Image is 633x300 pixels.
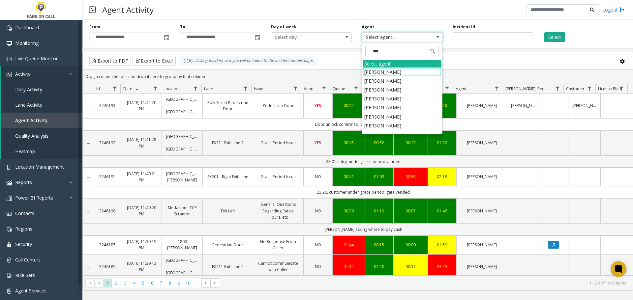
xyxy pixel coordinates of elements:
[566,86,585,92] span: Customer
[125,171,158,183] a: [DATE] 11:40:21 PM
[207,242,249,248] a: Pedestrian Door
[166,238,198,251] a: 1800 [PERSON_NAME]
[432,242,453,248] a: 01:59
[362,24,374,30] label: Agent
[123,86,132,92] span: Date
[212,280,218,286] span: Go to the last page
[544,32,565,42] button: Select
[337,174,361,180] a: 00:12
[505,86,535,92] span: [PERSON_NAME]
[337,140,361,146] div: 00:15
[432,263,453,270] div: 03:29
[15,102,42,108] span: Lane Activity
[602,6,625,13] a: Logout
[166,257,198,276] a: [GEOGRAPHIC_DATA] - [GEOGRAPHIC_DATA]
[398,140,423,146] a: 00:13
[83,84,633,275] div: Data table
[254,33,261,42] span: Toggle popup
[337,102,361,109] a: 00:12
[7,72,12,77] img: 'icon'
[193,279,201,287] span: Page 11
[1,97,82,113] a: Lane Activity
[7,165,12,170] img: 'icon'
[254,86,263,92] span: Issue
[139,279,148,287] span: Page 5
[204,86,213,92] span: Lane
[291,84,300,93] a: Issue Filter Menu
[203,280,209,286] span: Go to the next page
[191,84,200,93] a: Location Filter Menu
[308,140,328,146] a: YES
[83,71,633,82] div: Drag a column header and drop it here to group by that column
[442,84,451,93] a: Total Filter Menu
[315,103,321,108] span: YES
[135,86,140,92] span: Sortable
[94,155,633,168] td: 23:01 entry, under garce period vended
[1,128,82,144] a: Quality Analysis
[94,186,633,198] td: 23:20, customer under grace period, gate vended
[537,86,545,92] span: Rec.
[257,201,299,220] a: General Questions Regarding Rates, Hours, etc
[598,86,622,92] span: License Plate
[1,82,82,97] a: Daily Activity
[15,117,48,123] span: Agent Activity
[210,278,219,287] span: Go to the last page
[453,24,475,30] label: Incident Id
[369,174,390,180] a: 01:09
[15,86,42,93] span: Daily Activity
[363,60,441,68] div: Select agent...
[432,208,453,214] div: 01:46
[166,96,198,115] a: [GEOGRAPHIC_DATA] - [GEOGRAPHIC_DATA]
[363,68,441,76] li: [PERSON_NAME]
[398,208,423,214] a: 00:07
[125,99,158,112] a: [DATE] 11:42:20 PM
[308,263,328,270] a: NO
[1,113,82,128] a: Agent Activity
[461,208,503,214] a: [PERSON_NAME]
[461,242,503,248] a: [PERSON_NAME]
[207,263,249,270] a: EX211 Exit Lane 2
[315,208,321,214] span: NO
[7,242,12,247] img: 'icon'
[363,130,441,147] li: [EMAIL_ADDRESS][DOMAIN_NAME]
[315,242,321,248] span: NO
[15,133,48,139] span: Quality Analysis
[98,263,117,270] a: 3246189
[15,55,58,62] span: Live Queue Monitor
[15,257,41,263] span: Call Centers
[337,208,361,214] div: 00:20
[180,56,317,66] div: By clicking Incident row you will be taken to the incident details page.
[207,99,249,112] a: Polk Street Pedestrian Door
[456,86,467,92] span: Agent
[223,280,626,286] kendo-pager-info: 1 - 30 of 1945 items
[7,288,12,294] img: 'icon'
[15,241,32,247] span: Security
[7,258,12,263] img: 'icon'
[83,103,94,109] a: Collapse Details
[572,102,596,109] a: [PERSON_NAME]
[432,140,453,146] a: 01:20
[432,174,453,180] a: 02:16
[148,279,157,287] span: Page 6
[83,264,94,270] a: Collapse Details
[89,24,100,30] label: From
[15,148,35,154] span: Heatmap
[7,41,12,46] img: 'icon'
[363,121,441,130] li: [PERSON_NAME]
[257,140,299,146] a: Grace Period Issue
[125,205,158,217] a: [DATE] 11:40:20 PM
[369,208,390,214] a: 01:19
[257,260,299,273] a: Cannot communicate with Caller
[163,33,170,42] span: Toggle popup
[15,287,46,294] span: Agent Services
[121,279,130,287] span: Page 3
[304,86,314,92] span: Vend
[369,140,390,146] a: 00:52
[110,84,119,93] a: Id Filter Menu
[369,263,390,270] a: 01:20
